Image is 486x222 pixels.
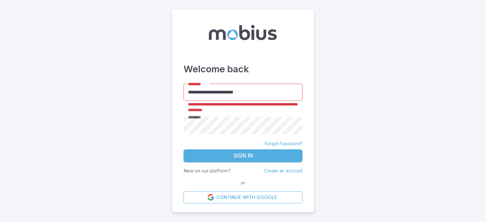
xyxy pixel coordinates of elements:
[239,179,247,186] span: or
[264,168,302,173] a: Create an account
[184,62,302,76] h3: Welcome back
[184,167,231,174] p: New on our platform?
[265,141,302,147] a: Forgot Password?
[184,191,302,203] a: Continue with Google
[184,149,302,163] button: Sign In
